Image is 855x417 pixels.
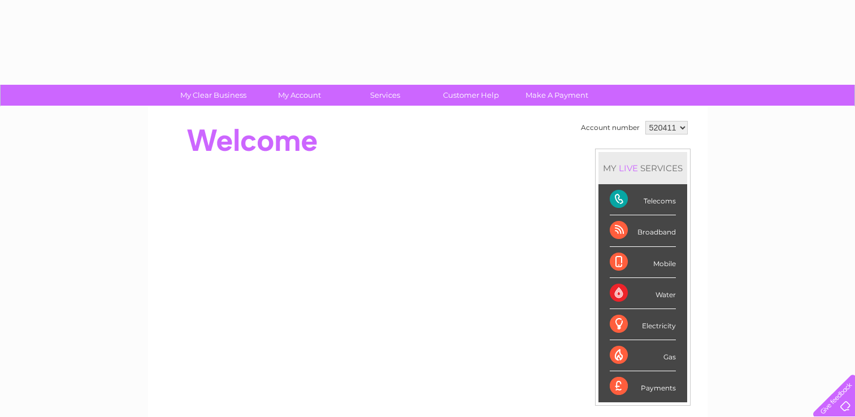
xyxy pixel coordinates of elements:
[610,247,676,278] div: Mobile
[338,85,432,106] a: Services
[610,371,676,402] div: Payments
[578,118,643,137] td: Account number
[167,85,260,106] a: My Clear Business
[610,340,676,371] div: Gas
[253,85,346,106] a: My Account
[598,152,687,184] div: MY SERVICES
[610,278,676,309] div: Water
[617,163,640,173] div: LIVE
[610,215,676,246] div: Broadband
[610,309,676,340] div: Electricity
[424,85,518,106] a: Customer Help
[510,85,604,106] a: Make A Payment
[610,184,676,215] div: Telecoms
